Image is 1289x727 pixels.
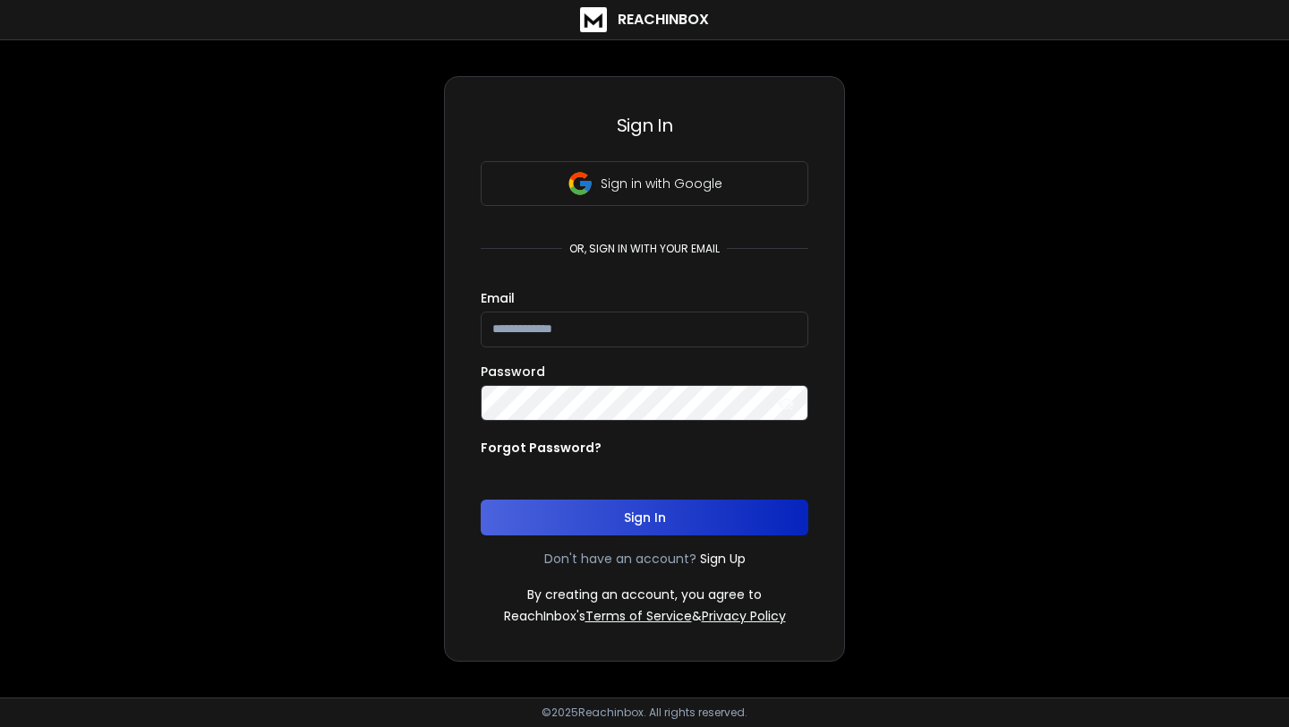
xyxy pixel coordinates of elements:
a: Sign Up [700,550,746,568]
p: ReachInbox's & [504,607,786,625]
p: Sign in with Google [601,175,722,192]
button: Sign In [481,500,808,535]
img: logo [580,7,607,32]
p: or, sign in with your email [562,242,727,256]
a: Terms of Service [585,607,692,625]
a: Privacy Policy [702,607,786,625]
label: Password [481,365,545,378]
button: Sign in with Google [481,161,808,206]
a: ReachInbox [580,7,709,32]
p: © 2025 Reachinbox. All rights reserved. [542,706,747,720]
h3: Sign In [481,113,808,138]
label: Email [481,292,515,304]
p: By creating an account, you agree to [527,586,762,603]
p: Don't have an account? [544,550,696,568]
h1: ReachInbox [618,9,709,30]
p: Forgot Password? [481,439,602,457]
